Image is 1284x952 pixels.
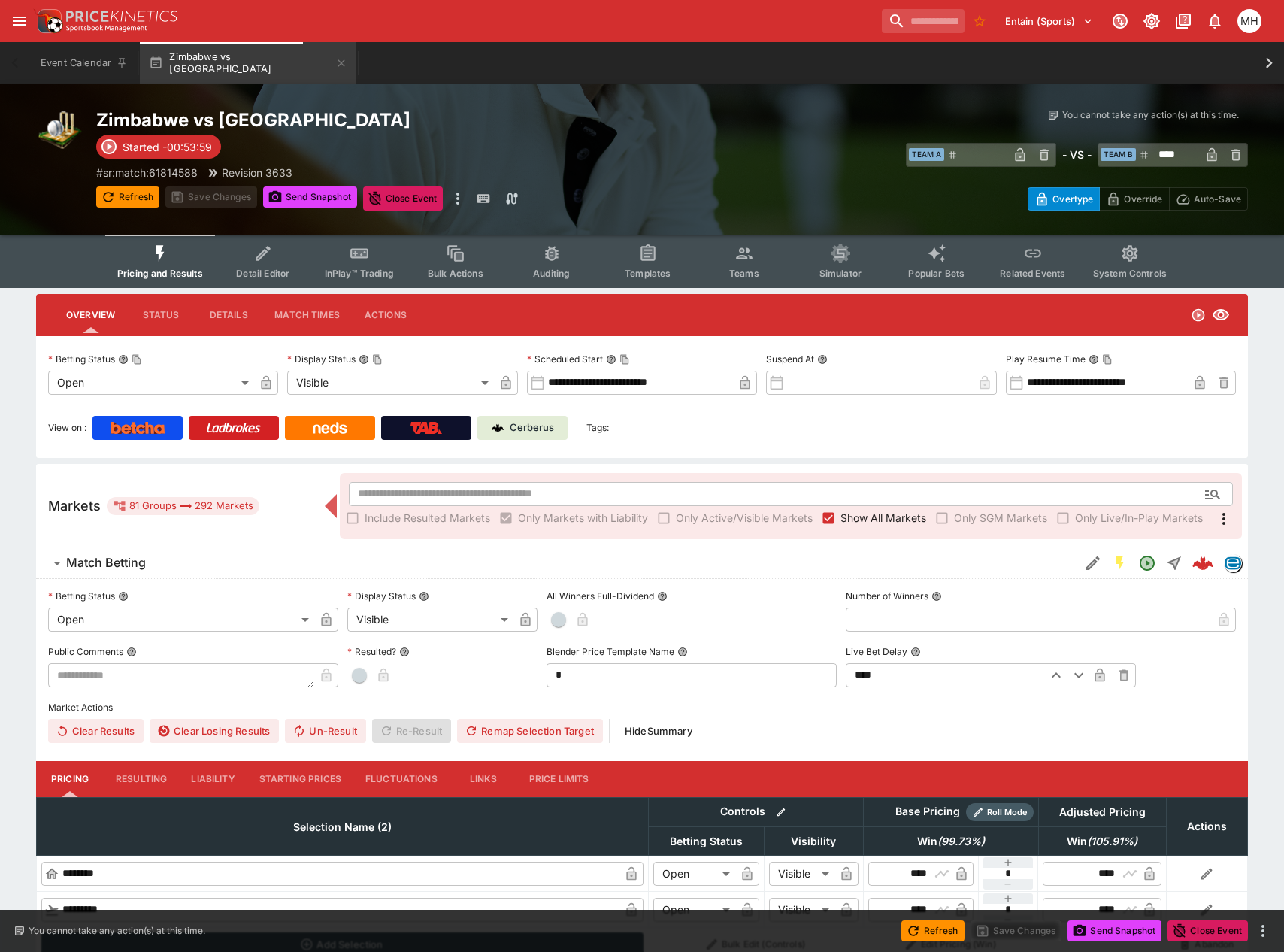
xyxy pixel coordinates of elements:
p: Started -00:53:59 [123,139,212,155]
p: Play Resume Time [1006,353,1086,365]
button: Bulk edit [771,802,791,822]
button: Close Event [1167,920,1248,941]
div: Base Pricing [889,802,966,821]
button: Open [1134,550,1161,577]
button: more [1254,922,1272,940]
button: Live Bet Delay [910,647,921,657]
span: Only Live/In-Play Markets [1075,510,1203,526]
button: Match Times [262,297,352,333]
button: Event Calendar [32,42,137,84]
em: ( 105.91 %) [1087,832,1137,850]
span: Only Active/Visible Markets [676,510,813,526]
button: Fluctuations [353,761,450,797]
p: Resulted? [347,645,396,658]
img: Ladbrokes [206,422,261,434]
button: Betting Status [118,591,129,602]
button: Straight [1161,550,1188,577]
button: Refresh [901,920,965,941]
p: Auto-Save [1194,191,1241,207]
h5: Markets [48,497,101,514]
button: Match Betting [36,548,1080,578]
button: No Bookmarks [968,9,992,33]
div: fdd5c648-3cf8-42a0-b7dd-691ca63908c8 [1192,553,1213,574]
button: SGM Enabled [1107,550,1134,577]
span: Only SGM Markets [954,510,1047,526]
span: Bulk Actions [428,268,483,279]
span: Popular Bets [908,268,965,279]
button: Details [195,297,262,333]
button: HideSummary [616,719,701,743]
div: Visible [769,898,834,922]
p: Suspend At [766,353,814,365]
span: Only Markets with Liability [518,510,648,526]
div: Show/hide Price Roll mode configuration. [966,803,1034,821]
button: Pricing [36,761,104,797]
th: Adjusted Pricing [1038,797,1166,826]
p: Overtype [1052,191,1093,207]
div: Open [653,862,735,886]
button: Michael Hutchinson [1233,5,1266,38]
button: Public Comments [126,647,137,657]
button: more [449,186,467,211]
div: Event type filters [105,235,1179,288]
th: Actions [1166,797,1247,855]
input: search [882,9,965,33]
div: Visible [287,371,493,395]
p: Override [1124,191,1162,207]
button: Play Resume TimeCopy To Clipboard [1089,354,1099,365]
p: All Winners Full-Dividend [547,590,654,602]
div: Michael Hutchinson [1237,9,1261,33]
img: betradar [1225,555,1241,572]
img: cricket.png [36,108,84,156]
img: PriceKinetics [66,11,177,22]
p: Cerberus [510,420,554,435]
button: Edit Detail [1080,550,1107,577]
svg: Open [1138,554,1156,572]
button: Zimbabwe vs [GEOGRAPHIC_DATA] [140,42,356,84]
div: Visible [347,608,513,632]
p: You cannot take any action(s) at this time. [1062,108,1239,122]
p: Blender Price Template Name [547,645,674,658]
span: InPlay™ Trading [325,268,394,279]
button: Remap Selection Target [457,719,603,743]
button: Status [127,297,195,333]
button: Un-Result [285,719,365,743]
img: TabNZ [410,422,442,434]
div: Start From [1028,187,1248,211]
p: Number of Winners [846,590,928,602]
div: Open [653,898,735,922]
button: Starting Prices [247,761,353,797]
img: Cerberus [492,422,504,434]
label: View on : [48,416,86,440]
span: Win(99.73%) [901,832,1001,850]
img: Neds [313,422,347,434]
button: Display Status [419,591,429,602]
button: Open [1199,481,1226,508]
button: Scheduled StartCopy To Clipboard [606,354,616,365]
button: Display StatusCopy To Clipboard [359,354,369,365]
button: Resulting [104,761,179,797]
div: Open [48,371,254,395]
p: Display Status [347,590,416,602]
button: Override [1099,187,1169,211]
img: PriceKinetics Logo [33,6,63,36]
button: Price Limits [517,761,601,797]
span: Teams [729,268,759,279]
div: 81 Groups 292 Markets [113,497,253,515]
div: betradar [1224,554,1242,572]
button: Overtype [1028,187,1100,211]
a: fdd5c648-3cf8-42a0-b7dd-691ca63908c8 [1188,548,1218,578]
p: Revision 3633 [222,165,292,180]
span: Selection Name (2) [277,818,408,836]
span: Simulator [819,268,862,279]
button: All Winners Full-Dividend [657,591,668,602]
span: Related Events [1000,268,1065,279]
button: Number of Winners [931,591,942,602]
button: Overview [54,297,127,333]
label: Tags: [586,416,609,440]
div: Visible [769,862,834,886]
span: Include Resulted Markets [365,510,490,526]
span: Team B [1101,148,1136,161]
span: Pricing and Results [117,268,203,279]
button: Liability [179,761,247,797]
